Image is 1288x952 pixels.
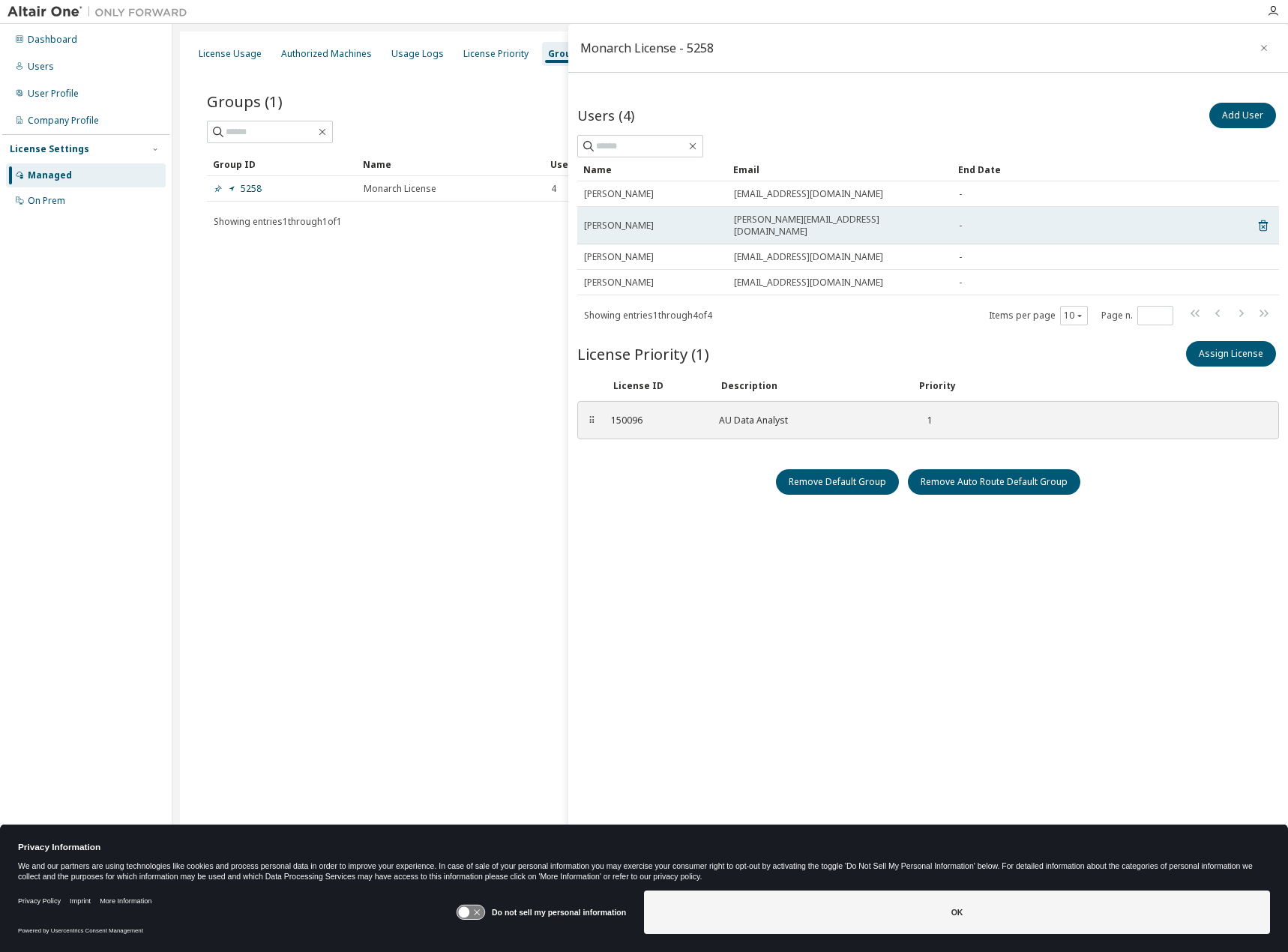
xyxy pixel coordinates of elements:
[28,115,99,127] div: Company Profile
[958,157,1237,181] div: End Date
[734,277,883,289] span: [EMAIL_ADDRESS][DOMAIN_NAME]
[959,251,962,263] span: -
[613,380,703,392] div: License ID
[363,152,538,176] div: Name
[587,415,596,427] div: ⠿
[959,277,962,289] span: -
[583,157,721,181] div: Name
[721,380,901,392] div: Description
[959,188,962,200] span: -
[28,34,77,46] div: Dashboard
[734,251,883,263] span: [EMAIL_ADDRESS][DOMAIN_NAME]
[734,214,945,238] span: [PERSON_NAME][EMAIL_ADDRESS][DOMAIN_NAME]
[908,469,1080,495] button: Remove Auto Route Default Group
[776,469,899,495] button: Remove Default Group
[584,220,654,232] span: [PERSON_NAME]
[719,415,899,427] div: AU Data Analyst
[919,380,956,392] div: Priority
[463,48,529,60] div: License Priority
[28,195,65,207] div: On Prem
[199,48,262,60] div: License Usage
[364,183,436,195] span: Monarch License
[1209,103,1276,128] button: Add User
[10,143,89,155] div: License Settings
[1186,341,1276,367] button: Assign License
[28,169,72,181] div: Managed
[577,106,634,124] span: Users (4)
[550,152,1212,176] div: Users
[917,415,933,427] div: 1
[733,157,946,181] div: Email
[584,309,712,322] span: Showing entries 1 through 4 of 4
[213,152,351,176] div: Group ID
[734,188,883,200] span: [EMAIL_ADDRESS][DOMAIN_NAME]
[584,188,654,200] span: [PERSON_NAME]
[584,251,654,263] span: [PERSON_NAME]
[281,48,372,60] div: Authorized Machines
[551,183,556,195] span: 4
[959,220,962,232] span: -
[207,91,283,112] span: Groups (1)
[7,4,195,19] img: Altair One
[548,48,583,60] div: Groups
[214,183,262,195] a: 5258
[584,277,654,289] span: [PERSON_NAME]
[1101,306,1173,325] span: Page n.
[611,415,701,427] div: 150096
[989,306,1088,325] span: Items per page
[580,42,714,54] div: Monarch License - 5258
[28,88,79,100] div: User Profile
[1064,310,1084,322] button: 10
[391,48,444,60] div: Usage Logs
[28,61,54,73] div: Users
[214,215,342,228] span: Showing entries 1 through 1 of 1
[577,343,709,364] span: License Priority (1)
